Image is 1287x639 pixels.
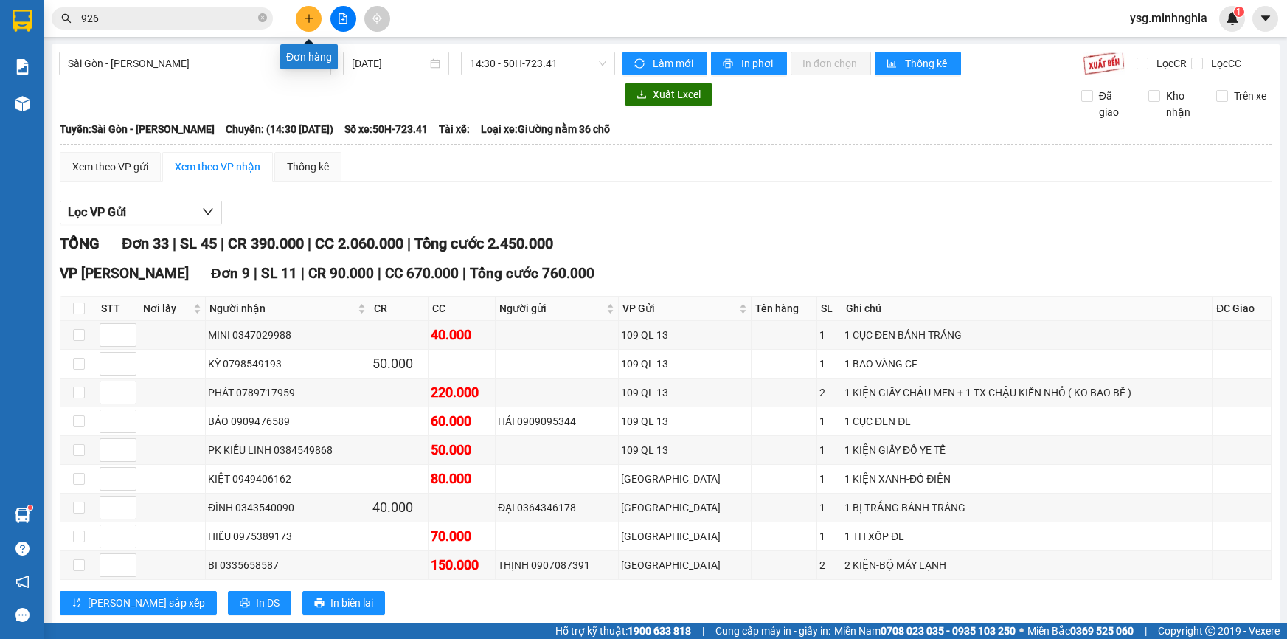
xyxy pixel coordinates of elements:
[1252,6,1278,32] button: caret-down
[817,297,842,321] th: SL
[653,86,701,103] span: Xuất Excel
[1145,623,1147,639] span: |
[208,356,367,372] div: KỲ 0798549193
[622,300,736,317] span: VP Gửi
[636,89,647,101] span: download
[208,528,367,545] div: HIẾU 0975389173
[1070,625,1134,637] strong: 0369 525 060
[431,555,493,576] div: 150.000
[628,625,691,637] strong: 1900 633 818
[15,575,30,589] span: notification
[711,52,787,75] button: printerIn phơi
[208,557,367,573] div: BI 0335658587
[431,382,493,403] div: 220.000
[634,58,647,70] span: sync
[819,356,839,372] div: 1
[439,121,470,137] span: Tài xế:
[622,52,707,75] button: syncLàm mới
[338,13,348,24] span: file-add
[844,500,1210,516] div: 1 BỊ TRẮNG BÁNH TRÁNG
[625,83,712,106] button: downloadXuất Excel
[15,59,30,75] img: solution-icon
[842,297,1213,321] th: Ghi chú
[498,413,616,429] div: HẢI 0909095344
[1151,55,1189,72] span: Lọc CR
[431,325,493,345] div: 40.000
[60,201,222,224] button: Lọc VP Gửi
[621,528,749,545] div: [GEOGRAPHIC_DATA]
[13,10,32,32] img: logo-vxr
[621,327,749,343] div: 109 QL 13
[819,327,839,343] div: 1
[221,235,224,252] span: |
[791,52,871,75] button: In đơn chọn
[378,265,381,282] span: |
[68,52,322,75] span: Sài Gòn - Phan Rí
[499,300,603,317] span: Người gửi
[122,235,169,252] span: Đơn 33
[844,384,1210,401] div: 1 KIỆN GIẤY CHẬU MEN + 1 TX CHẬU KIỂN NHỎ ( KO BAO BỂ )
[819,528,839,545] div: 1
[702,623,704,639] span: |
[619,494,752,522] td: Sài Gòn
[819,384,839,401] div: 2
[228,591,291,615] button: printerIn DS
[875,52,961,75] button: bar-chartThống kê
[621,471,749,487] div: [GEOGRAPHIC_DATA]
[15,96,30,111] img: warehouse-icon
[819,500,839,516] div: 1
[208,327,367,343] div: MINI 0347029988
[407,235,411,252] span: |
[261,265,297,282] span: SL 11
[844,471,1210,487] div: 1 KIỆN XANH-ĐỒ ĐIỆN
[619,407,752,436] td: 109 QL 13
[175,159,260,175] div: Xem theo VP nhận
[621,500,749,516] div: [GEOGRAPHIC_DATA]
[209,300,355,317] span: Người nhận
[254,265,257,282] span: |
[72,598,82,609] span: sort-ascending
[819,442,839,458] div: 1
[844,557,1210,573] div: 2 KIỆN-BỘ MÁY LẠNH
[887,58,899,70] span: bar-chart
[414,235,553,252] span: Tổng cước 2.450.000
[308,235,311,252] span: |
[619,522,752,551] td: Sài Gòn
[1160,88,1204,120] span: Kho nhận
[385,265,459,282] span: CC 670.000
[370,297,429,321] th: CR
[173,235,176,252] span: |
[844,356,1210,372] div: 1 BAO VÀNG CF
[208,413,367,429] div: BẢO 0909476589
[431,469,493,489] div: 80.000
[1259,12,1272,25] span: caret-down
[470,52,606,75] span: 14:30 - 50H-723.41
[364,6,390,32] button: aim
[287,159,329,175] div: Thống kê
[143,300,190,317] span: Nơi lấy
[905,55,949,72] span: Thống kê
[60,265,189,282] span: VP [PERSON_NAME]
[621,557,749,573] div: [GEOGRAPHIC_DATA]
[498,500,616,516] div: ĐẠI 0364346178
[1118,9,1219,27] span: ysg.minhnghia
[228,235,304,252] span: CR 390.000
[819,557,839,573] div: 2
[470,265,594,282] span: Tổng cước 760.000
[819,471,839,487] div: 1
[372,497,426,518] div: 40.000
[881,625,1016,637] strong: 0708 023 035 - 0935 103 250
[60,123,215,135] b: Tuyến: Sài Gòn - [PERSON_NAME]
[226,121,333,137] span: Chuyến: (14:30 [DATE])
[296,6,322,32] button: plus
[258,12,267,26] span: close-circle
[844,528,1210,545] div: 1 TH XỐP ĐL
[653,55,695,72] span: Làm mới
[372,353,426,374] div: 50.000
[1228,88,1272,104] span: Trên xe
[81,10,255,27] input: Tìm tên, số ĐT hoặc mã đơn
[208,500,367,516] div: ĐÌNH 0343540090
[1234,7,1244,17] sup: 1
[429,297,496,321] th: CC
[431,411,493,432] div: 60.000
